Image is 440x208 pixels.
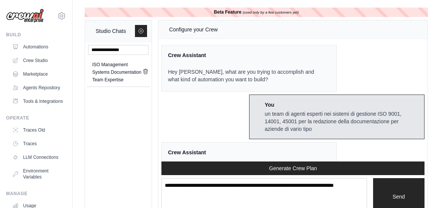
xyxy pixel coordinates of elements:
[9,151,66,163] a: LLM Connections
[9,95,66,107] a: Tools & Integrations
[214,9,242,15] b: Beta Feature
[243,10,299,14] i: (used only by a few customers yet)
[265,101,418,109] div: You
[6,115,66,121] div: Operate
[161,161,425,175] button: Generate Crew Plan
[9,41,66,53] a: Automations
[9,54,66,67] a: Crew Studio
[168,149,321,156] div: Crew Assistant
[9,124,66,136] a: Traces Old
[96,26,126,36] div: Studio Chats
[6,191,66,197] div: Manage
[168,51,321,59] div: Crew Assistant
[92,61,143,84] div: ISO Management Systems Documentation Team Expertise
[9,68,66,80] a: Marketplace
[168,68,321,83] p: Hey [PERSON_NAME], what are you trying to accomplish and what kind of automation you want to build?
[9,82,66,94] a: Agents Repository
[9,138,66,150] a: Traces
[6,32,66,38] div: Build
[6,9,44,23] img: Logo
[9,165,66,183] a: Environment Variables
[91,61,143,84] a: ISO Management Systems Documentation Team Expertise
[265,110,418,133] div: un team di agenti esperti nei sistemi di gestione ISO 9001, 14001, 45001 per la redazione della d...
[169,25,217,34] div: Configure your Crew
